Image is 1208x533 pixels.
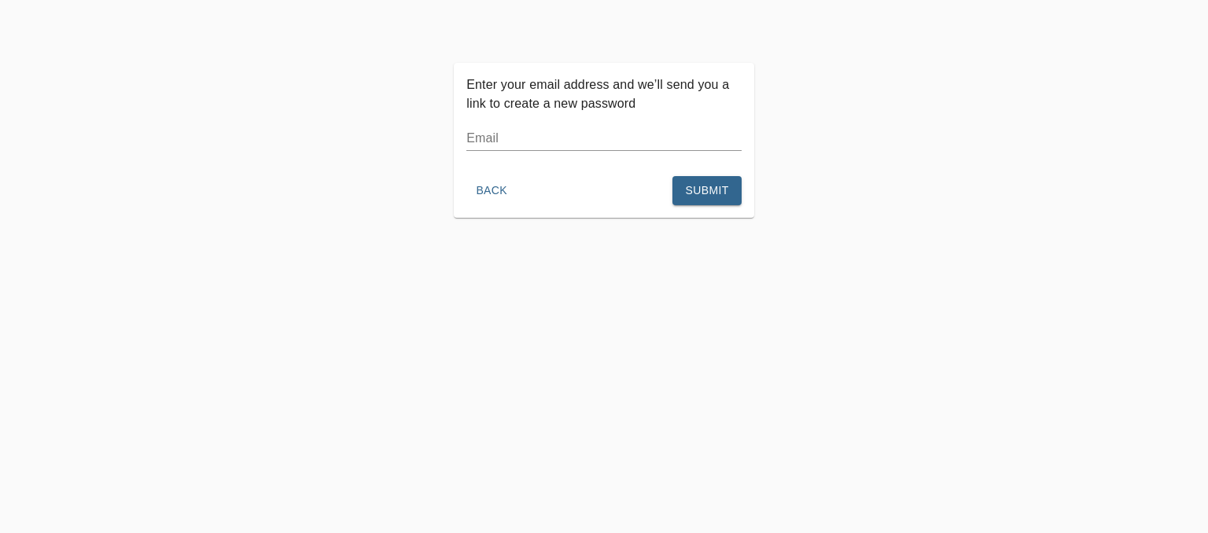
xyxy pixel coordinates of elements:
span: Submit [685,181,728,200]
button: Submit [672,176,741,205]
a: Back [466,183,517,196]
p: Enter your email address and we’ll send you a link to create a new password [466,75,742,113]
span: Back [473,181,510,200]
button: Back [466,176,517,205]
